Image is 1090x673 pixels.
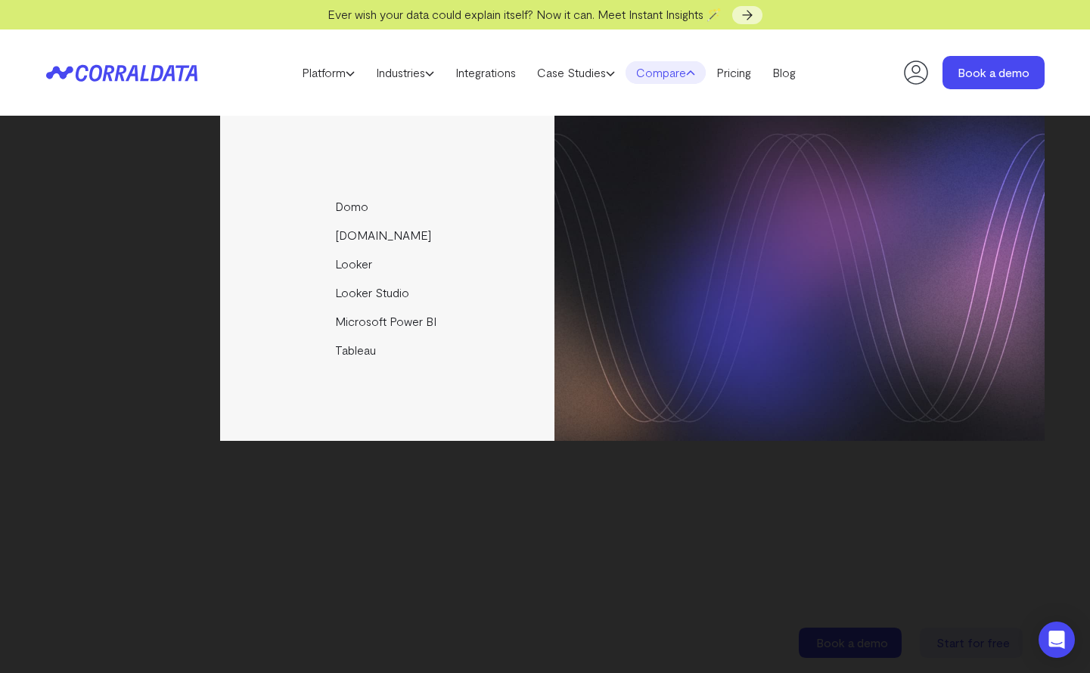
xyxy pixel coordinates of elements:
[1039,622,1075,658] div: Open Intercom Messenger
[220,278,557,307] a: Looker Studio
[706,61,762,84] a: Pricing
[220,307,557,336] a: Microsoft Power BI
[220,221,557,250] a: [DOMAIN_NAME]
[328,7,722,21] span: Ever wish your data could explain itself? Now it can. Meet Instant Insights 🪄
[626,61,706,84] a: Compare
[220,336,557,364] a: Tableau
[445,61,526,84] a: Integrations
[220,250,557,278] a: Looker
[526,61,626,84] a: Case Studies
[942,56,1045,89] a: Book a demo
[220,192,557,221] a: Domo
[291,61,365,84] a: Platform
[365,61,445,84] a: Industries
[762,61,806,84] a: Blog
